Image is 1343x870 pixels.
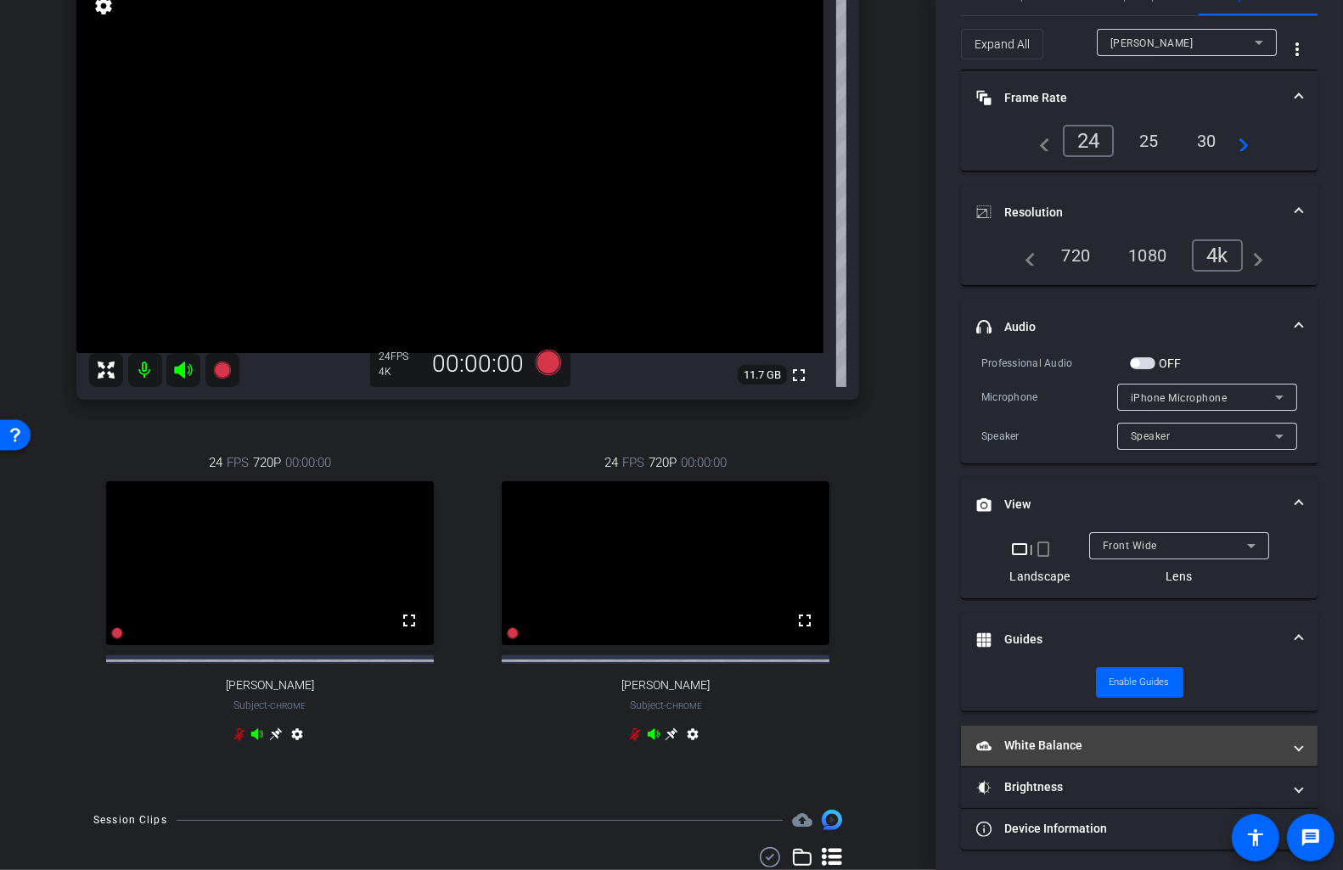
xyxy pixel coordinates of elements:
mat-icon: navigate_before [1030,131,1050,151]
div: 24 [379,350,421,363]
button: Expand All [961,29,1043,59]
div: Audio [961,354,1318,463]
mat-icon: settings [287,727,307,748]
mat-icon: fullscreen [795,610,815,631]
mat-expansion-panel-header: Resolution [961,185,1318,239]
div: 4k [1192,239,1243,272]
mat-icon: navigate_next [1228,131,1249,151]
span: 00:00:00 [681,453,727,472]
div: Session Clips [93,811,167,828]
span: Destinations for your clips [792,810,812,830]
mat-panel-title: Frame Rate [976,89,1282,107]
mat-icon: accessibility [1245,828,1266,848]
mat-expansion-panel-header: Audio [961,300,1318,354]
button: Enable Guides [1096,667,1183,698]
span: 11.7 GB [738,365,787,385]
mat-expansion-panel-header: Guides [961,613,1318,667]
div: View [961,532,1318,598]
img: Session clips [822,810,842,830]
span: [PERSON_NAME] [1110,37,1194,49]
span: FPS [227,453,249,472]
span: 720P [649,453,677,472]
mat-panel-title: View [976,496,1282,514]
mat-icon: more_vert [1287,39,1307,59]
span: [PERSON_NAME] [621,678,710,693]
mat-expansion-panel-header: Frame Rate [961,70,1318,125]
mat-icon: cloud_upload [792,810,812,830]
mat-panel-title: Brightness [976,778,1282,796]
mat-expansion-panel-header: Device Information [961,809,1318,850]
mat-expansion-panel-header: Brightness [961,767,1318,808]
label: OFF [1155,355,1182,372]
mat-expansion-panel-header: View [961,478,1318,532]
span: 24 [209,453,222,472]
span: [PERSON_NAME] [226,678,314,693]
span: - [664,699,666,711]
span: Front Wide [1103,540,1157,552]
mat-icon: settings [683,727,704,748]
mat-icon: message [1301,828,1321,848]
div: Landscape [1009,568,1070,585]
div: Speaker [981,428,1117,445]
mat-panel-title: White Balance [976,737,1282,755]
span: - [267,699,270,711]
div: Resolution [961,239,1318,285]
div: | [1009,539,1070,559]
span: Enable Guides [1110,670,1170,695]
span: 24 [604,453,618,472]
span: FPS [391,351,408,362]
div: 25 [1127,126,1172,155]
button: More Options for Adjustments Panel [1277,29,1318,70]
div: 30 [1184,126,1229,155]
span: Expand All [975,28,1030,60]
mat-panel-title: Resolution [976,204,1282,222]
span: iPhone Microphone [1131,392,1228,404]
div: Frame Rate [961,125,1318,171]
mat-icon: navigate_next [1243,245,1263,266]
mat-panel-title: Audio [976,318,1282,336]
mat-icon: navigate_before [1015,245,1036,266]
mat-panel-title: Device Information [976,820,1282,838]
span: 720P [253,453,281,472]
div: 720 [1048,241,1103,270]
span: 00:00:00 [285,453,331,472]
mat-icon: crop_portrait [1033,539,1054,559]
mat-icon: fullscreen [399,610,419,631]
mat-panel-title: Guides [976,631,1282,648]
div: Professional Audio [981,355,1130,372]
div: Microphone [981,389,1117,406]
span: Subject [630,698,702,713]
div: 00:00:00 [421,350,535,379]
mat-icon: crop_landscape [1009,539,1030,559]
div: 1080 [1115,241,1179,270]
span: Speaker [1131,430,1171,442]
mat-expansion-panel-header: White Balance [961,726,1318,766]
span: Subject [233,698,306,713]
span: Chrome [666,701,702,710]
div: 24 [1063,125,1115,157]
mat-icon: fullscreen [789,365,809,385]
div: 4K [379,365,421,379]
span: Chrome [270,701,306,710]
span: FPS [622,453,644,472]
div: Guides [961,667,1318,711]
